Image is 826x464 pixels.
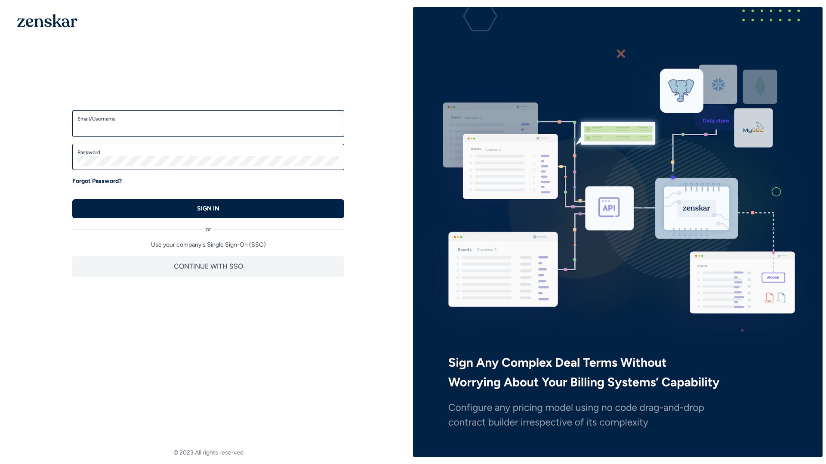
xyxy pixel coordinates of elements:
[17,14,77,27] img: 1OGAJ2xQqyY4LXKgY66KYq0eOWRCkrZdAb3gUhuVAqdWPZE9SRJmCz+oDMSn4zDLXe31Ii730ItAGKgCKgCCgCikA4Av8PJUP...
[72,199,344,218] button: SIGN IN
[72,256,344,277] button: CONTINUE WITH SSO
[197,204,219,213] p: SIGN IN
[77,115,339,122] label: Email/Username
[77,149,339,156] label: Password
[72,177,122,186] a: Forgot Password?
[72,218,344,234] div: or
[3,449,413,457] footer: © 2023 All rights reserved
[72,241,344,249] p: Use your company's Single Sign-On (SSO)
